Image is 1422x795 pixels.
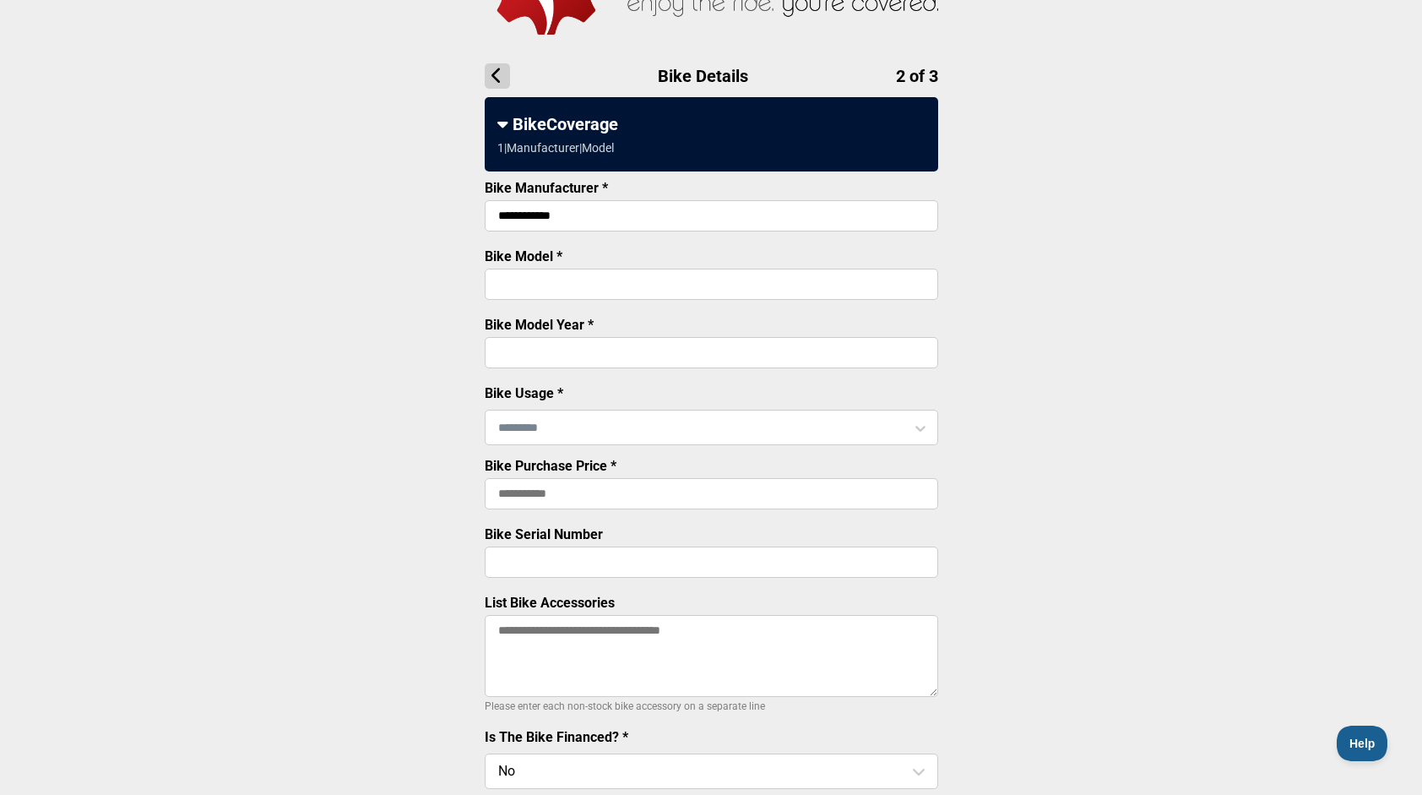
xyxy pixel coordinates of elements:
label: Bike Usage * [485,385,563,401]
div: BikeCoverage [497,114,925,134]
label: Is The Bike Financed? * [485,729,628,745]
span: 2 of 3 [896,66,938,86]
iframe: Toggle Customer Support [1337,726,1388,761]
label: Bike Purchase Price * [485,458,616,474]
label: Bike Serial Number [485,526,603,542]
label: Bike Model * [485,248,562,264]
p: Please enter each non-stock bike accessory on a separate line [485,696,938,716]
div: 1 | Manufacturer | Model [497,141,614,155]
label: Bike Manufacturer * [485,180,608,196]
label: List Bike Accessories [485,595,615,611]
h1: Bike Details [485,63,938,89]
label: Bike Model Year * [485,317,594,333]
